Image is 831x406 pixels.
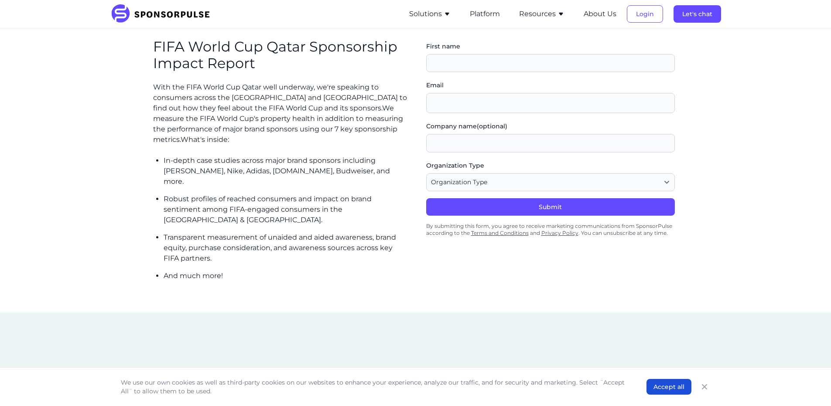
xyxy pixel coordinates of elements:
[674,10,721,18] a: Let's chat
[426,219,675,240] div: By submitting this form, you agree to receive marketing communications from SponsorPulse accordin...
[409,9,451,19] button: Solutions
[627,10,663,18] a: Login
[110,4,216,24] img: SponsorPulse
[470,9,500,19] button: Platform
[153,82,409,145] p: With the FIFA World Cup Qatar well underway, we're speaking to consumers across the [GEOGRAPHIC_D...
[674,5,721,23] button: Let's chat
[426,81,675,89] label: Email
[519,9,564,19] button: Resources
[153,38,409,72] h2: FIFA World Cup Qatar Sponsorship Impact Report
[164,194,409,225] p: Robust profiles of reached consumers and impact on brand sentiment among FIFA-engaged consumers i...
[470,10,500,18] a: Platform
[426,161,675,170] label: Organization Type
[426,198,675,216] button: Submit
[584,10,616,18] a: About Us
[698,381,711,393] button: Close
[646,379,691,395] button: Accept all
[426,42,675,51] label: First name
[584,9,616,19] button: About Us
[164,232,409,264] p: Transparent measurement of unaided and aided awareness, brand equity, purchase consideration, and...
[471,230,529,236] a: Terms and Conditions
[627,5,663,23] button: Login
[121,378,629,396] p: We use our own cookies as well as third-party cookies on our websites to enhance your experience,...
[541,230,578,236] a: Privacy Policy
[787,364,831,406] iframe: Chat Widget
[164,271,409,281] p: And much more!
[164,155,409,187] p: In-depth case studies across major brand sponsors including [PERSON_NAME], Nike, Adidas, [DOMAIN_...
[426,122,675,131] label: Company name (optional)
